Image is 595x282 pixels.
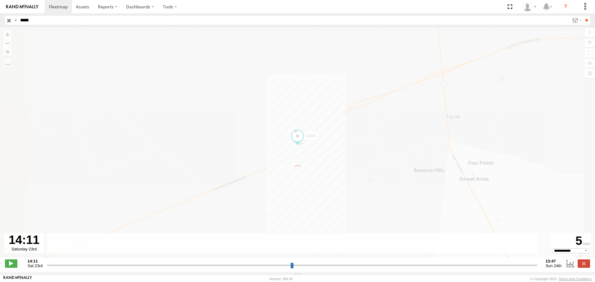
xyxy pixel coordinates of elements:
div: Version: 306.00 [269,277,293,281]
label: Search Query [13,16,18,25]
strong: 13:47 [545,259,562,263]
strong: 14:11 [28,259,43,263]
span: Sun 24th Aug 2025 [545,263,562,268]
a: Visit our Website [3,276,32,282]
div: © Copyright 2025 - [530,277,592,281]
div: Caseta Laredo TX [521,2,539,11]
label: Search Filter Options [570,16,583,25]
img: rand-logo.svg [6,5,38,9]
span: Sat 23rd Aug 2025 [28,263,43,268]
i: ? [561,2,571,12]
div: 5 [552,234,590,248]
label: Close [578,259,590,267]
label: Play/Stop [5,259,17,267]
a: Terms and Conditions [559,277,592,281]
